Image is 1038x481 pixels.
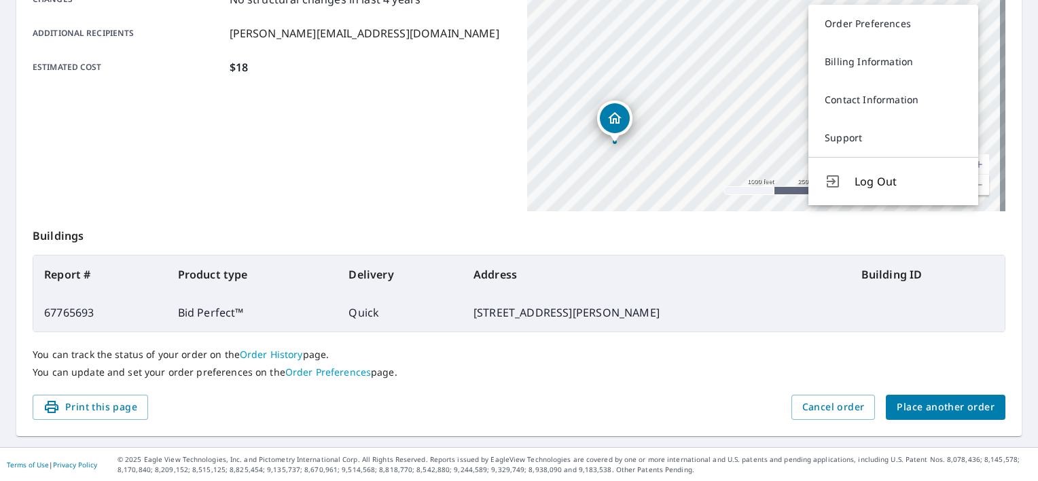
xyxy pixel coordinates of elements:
[791,395,876,420] button: Cancel order
[969,175,989,195] a: Current Level 15, Zoom Out
[33,366,1005,378] p: You can update and set your order preferences on the page.
[969,154,989,175] a: Current Level 15, Zoom In
[808,119,978,157] a: Support
[338,255,462,293] th: Delivery
[855,173,962,190] span: Log Out
[285,366,371,378] a: Order Preferences
[7,461,97,469] p: |
[7,460,49,469] a: Terms of Use
[230,25,499,41] p: [PERSON_NAME][EMAIL_ADDRESS][DOMAIN_NAME]
[33,255,167,293] th: Report #
[33,293,167,332] td: 67765693
[802,399,865,416] span: Cancel order
[808,81,978,119] a: Contact Information
[33,395,148,420] button: Print this page
[808,43,978,81] a: Billing Information
[43,399,137,416] span: Print this page
[53,460,97,469] a: Privacy Policy
[33,25,224,41] p: Additional recipients
[808,5,978,43] a: Order Preferences
[886,395,1005,420] button: Place another order
[33,349,1005,361] p: You can track the status of your order on the page.
[897,399,995,416] span: Place another order
[230,59,248,75] p: $18
[597,101,632,143] div: Dropped pin, building 1, Residential property, 10154 Henderson St Spring Hill, FL 34608
[463,293,851,332] td: [STREET_ADDRESS][PERSON_NAME]
[33,59,224,75] p: Estimated cost
[33,211,1005,255] p: Buildings
[118,455,1031,475] p: © 2025 Eagle View Technologies, Inc. and Pictometry International Corp. All Rights Reserved. Repo...
[851,255,1005,293] th: Building ID
[167,293,338,332] td: Bid Perfect™
[463,255,851,293] th: Address
[240,348,303,361] a: Order History
[808,157,978,205] button: Log Out
[338,293,462,332] td: Quick
[167,255,338,293] th: Product type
